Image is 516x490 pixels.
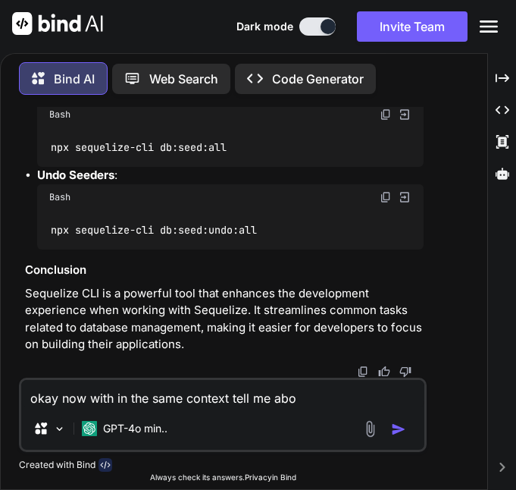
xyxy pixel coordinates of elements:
span: Privacy [245,473,272,482]
code: npx sequelize-cli db:seed:all [49,140,227,155]
code: npx sequelize-cli db:seed:undo:all [49,222,258,238]
span: Bash [49,191,70,203]
span: Bash [49,108,70,121]
img: copy [380,108,392,121]
img: dislike [399,366,411,378]
p: Always check its answers. in Bind [19,472,427,483]
img: attachment [361,420,379,438]
img: copy [357,366,369,378]
img: Pick Models [53,422,66,435]
img: copy [380,191,392,203]
img: Bind AI [12,12,103,35]
button: Invite Team [357,11,468,42]
strong: Undo Seeders [37,168,114,182]
img: Open in Browser [398,108,411,121]
img: like [378,366,390,378]
p: Web Search [149,70,218,88]
textarea: okay now with in the same context tell me abo [21,380,424,407]
img: icon [391,422,406,437]
p: Bind AI [54,70,95,88]
p: Created with Bind [19,459,95,471]
img: bind-logo [99,458,112,472]
p: GPT-4o min.. [103,421,167,436]
h3: Conclusion [25,262,424,279]
p: : [37,167,424,184]
img: GPT-4o mini [82,421,97,436]
span: Dark mode [236,19,293,34]
p: Code Generator [272,70,364,88]
p: Sequelize CLI is a powerful tool that enhances the development experience when working with Seque... [25,285,424,353]
img: Open in Browser [398,190,411,204]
